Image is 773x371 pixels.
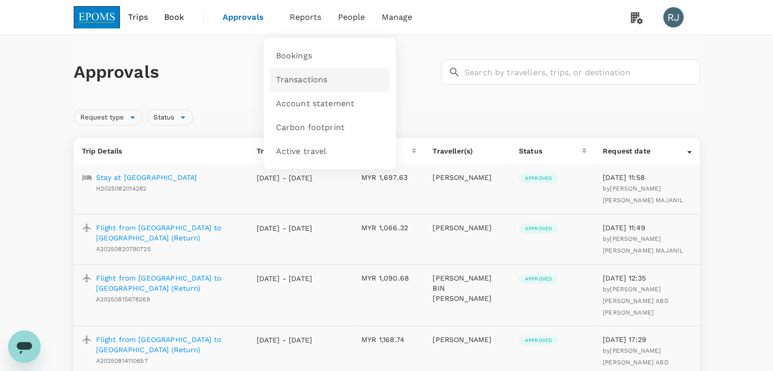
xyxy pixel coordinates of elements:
[270,44,390,68] a: Bookings
[223,11,273,23] span: Approvals
[381,11,412,23] span: Manage
[164,11,184,23] span: Book
[663,7,684,27] div: RJ
[74,6,120,28] img: EPOMS SDN BHD
[603,185,683,204] span: [PERSON_NAME] [PERSON_NAME] MAJANIL
[519,175,558,182] span: Approved
[432,172,502,182] p: [PERSON_NAME]
[603,172,692,182] p: [DATE] 11:58
[96,185,147,192] span: H2025082014282
[603,235,683,254] span: [PERSON_NAME] [PERSON_NAME] MAJANIL
[519,225,558,232] span: Approved
[270,92,390,116] a: Account statement
[96,245,151,253] span: A20250820790725
[147,113,180,122] span: Status
[257,146,341,156] div: Travel date
[432,223,502,233] p: [PERSON_NAME]
[270,140,390,164] a: Active travel
[8,330,41,363] iframe: Button to launch messaging window
[276,98,355,110] span: Account statement
[361,172,416,182] p: MYR 1,697.63
[465,59,700,85] input: Search by travellers, trips, or destination
[270,116,390,140] a: Carbon footprint
[96,296,150,303] span: A20250815678269
[603,273,692,283] p: [DATE] 12:35
[96,273,240,293] a: Flight from [GEOGRAPHIC_DATA] to [GEOGRAPHIC_DATA] (Return)
[519,146,582,156] div: Status
[432,273,502,303] p: [PERSON_NAME] BIN [PERSON_NAME]
[74,61,437,83] h1: Approvals
[603,334,692,345] p: [DATE] 17:29
[276,74,328,86] span: Transactions
[96,223,240,243] a: Flight from [GEOGRAPHIC_DATA] to [GEOGRAPHIC_DATA] (Return)
[519,337,558,344] span: Approved
[82,146,240,156] p: Trip Details
[96,334,240,355] a: Flight from [GEOGRAPHIC_DATA] to [GEOGRAPHIC_DATA] (Return)
[276,122,345,134] span: Carbon footprint
[432,146,502,156] p: Traveller(s)
[257,173,313,183] p: [DATE] - [DATE]
[276,146,327,158] span: Active travel
[603,286,669,316] span: by
[74,109,143,126] div: Request type
[603,286,669,316] span: [PERSON_NAME] [PERSON_NAME] ABD [PERSON_NAME]
[96,172,197,182] a: Stay at [GEOGRAPHIC_DATA]
[361,223,416,233] p: MYR 1,066.32
[603,185,683,204] span: by
[338,11,365,23] span: People
[290,11,322,23] span: Reports
[361,334,416,345] p: MYR 1,168.74
[96,357,148,364] span: A20250814110657
[128,11,148,23] span: Trips
[257,335,313,345] p: [DATE] - [DATE]
[257,273,313,284] p: [DATE] - [DATE]
[603,146,687,156] div: Request date
[270,68,390,92] a: Transactions
[603,235,683,254] span: by
[74,113,131,122] span: Request type
[603,223,692,233] p: [DATE] 11:49
[432,334,502,345] p: [PERSON_NAME]
[361,273,416,283] p: MYR 1,090.68
[276,50,312,62] span: Bookings
[147,109,193,126] div: Status
[519,275,558,283] span: Approved
[257,223,313,233] p: [DATE] - [DATE]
